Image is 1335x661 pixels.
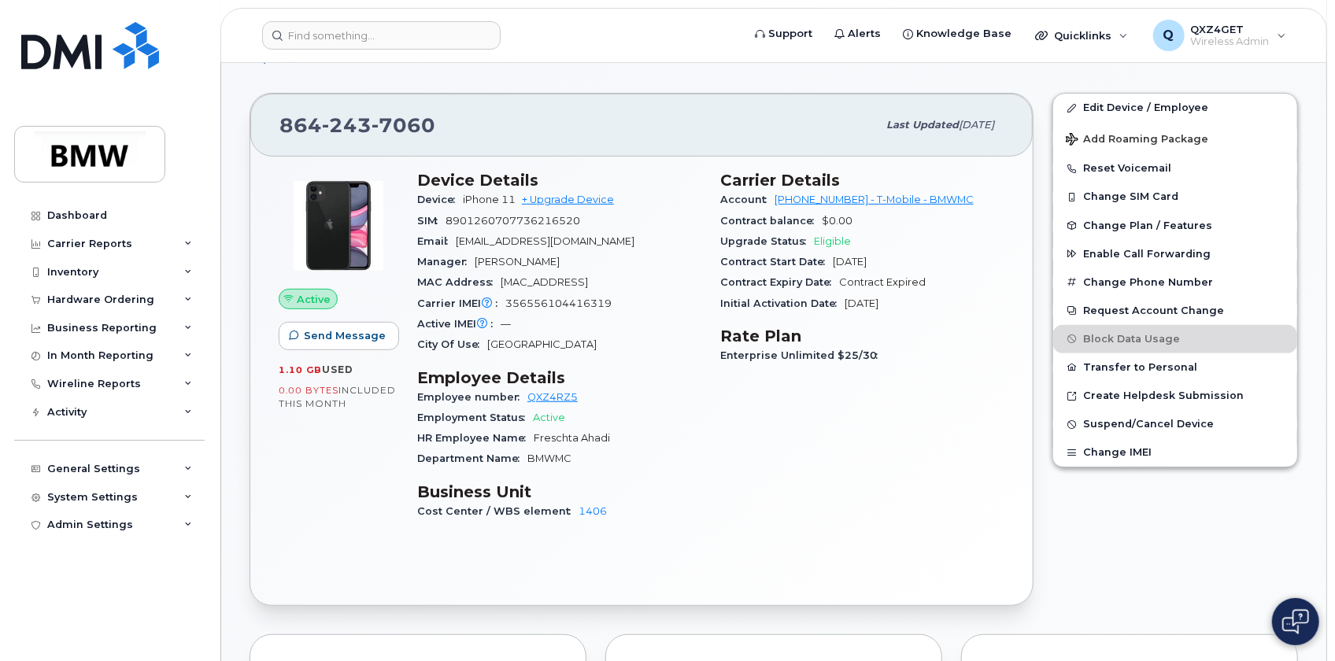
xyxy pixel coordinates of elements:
a: Create Helpdesk Submission [1053,382,1297,410]
span: Manager [417,256,475,268]
span: [DATE] [845,297,878,309]
h3: Employee Details [417,368,701,387]
span: Account [720,194,775,205]
span: Last updated [886,119,959,131]
button: Change IMEI [1053,438,1297,467]
span: Employee number [417,391,527,403]
button: Enable Call Forwarding [1053,240,1297,268]
span: Q [1163,26,1174,45]
span: BMWMC [527,452,571,464]
span: Upgrade Status [720,235,814,247]
span: Email [417,235,456,247]
span: Change Plan / Features [1083,220,1212,231]
span: Department Name [417,452,527,464]
a: QXZ4RZ5 [527,391,578,403]
span: Contract balance [720,215,822,227]
button: Send Message [279,322,399,350]
span: [PERSON_NAME] [475,256,560,268]
span: $0.00 [822,215,852,227]
a: 1406 [579,505,607,517]
span: 8901260707736216520 [446,215,580,227]
h3: Business Unit [417,482,701,501]
span: [EMAIL_ADDRESS][DOMAIN_NAME] [456,235,634,247]
a: Edit Device / Employee [1053,94,1297,122]
button: Reset Voicemail [1053,154,1297,183]
span: Device [417,194,463,205]
button: Transfer to Personal [1053,353,1297,382]
span: iPhone 11 [463,194,516,205]
span: HR Employee Name [417,432,534,444]
h3: Device Details [417,171,701,190]
button: Request Account Change [1053,297,1297,325]
span: [DATE] [959,119,994,131]
span: Active [533,412,565,423]
span: Quicklinks [1054,29,1111,42]
a: [PHONE_NUMBER] - T-Mobile - BMWMC [775,194,974,205]
span: Eligible [814,235,851,247]
button: Change Plan / Features [1053,212,1297,240]
span: SIM [417,215,446,227]
span: 864 [279,113,435,137]
button: Suspend/Cancel Device [1053,410,1297,438]
button: Block Data Usage [1053,325,1297,353]
span: Employment Status [417,412,533,423]
button: Add Roaming Package [1053,122,1297,154]
div: QXZ4GET [1142,20,1297,51]
span: Initial Activation Date [720,297,845,309]
button: Change Phone Number [1053,268,1297,297]
span: Cost Center / WBS element [417,505,579,517]
span: 7060 [372,113,435,137]
span: Active [297,292,331,307]
span: Freschta Ahadi [534,432,610,444]
span: Enterprise Unlimited $25/30 [720,349,886,361]
span: Knowledge Base [916,26,1011,42]
a: Alerts [823,18,892,50]
span: Carrier IMEI [417,297,505,309]
span: Contract Expired [839,276,926,288]
h3: Rate Plan [720,327,1004,345]
span: 0.00 Bytes [279,385,338,396]
a: Support [744,18,823,50]
img: Open chat [1282,609,1309,634]
span: Contract Start Date [720,256,833,268]
span: — [501,318,511,330]
button: Change SIM Card [1053,183,1297,211]
span: MAC Address [417,276,501,288]
span: 243 [322,113,372,137]
a: Knowledge Base [892,18,1023,50]
span: 356556104416319 [505,297,612,309]
h3: Carrier Details [720,171,1004,190]
span: [GEOGRAPHIC_DATA] [487,338,597,350]
a: + Upgrade Device [522,194,614,205]
span: Contract Expiry Date [720,276,839,288]
span: Support [768,26,812,42]
span: City Of Use [417,338,487,350]
img: iPhone_11.jpg [291,179,386,273]
span: Alerts [848,26,881,42]
span: [MAC_ADDRESS] [501,276,588,288]
span: Send Message [304,328,386,343]
span: QXZ4GET [1191,23,1270,35]
span: Add Roaming Package [1066,133,1208,148]
span: 1.10 GB [279,364,322,375]
span: Enable Call Forwarding [1083,248,1211,260]
span: used [322,364,353,375]
span: Wireless Admin [1191,35,1270,48]
span: Active IMEI [417,318,501,330]
span: [DATE] [833,256,867,268]
input: Find something... [262,21,501,50]
span: Suspend/Cancel Device [1083,419,1214,430]
div: Quicklinks [1024,20,1139,51]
